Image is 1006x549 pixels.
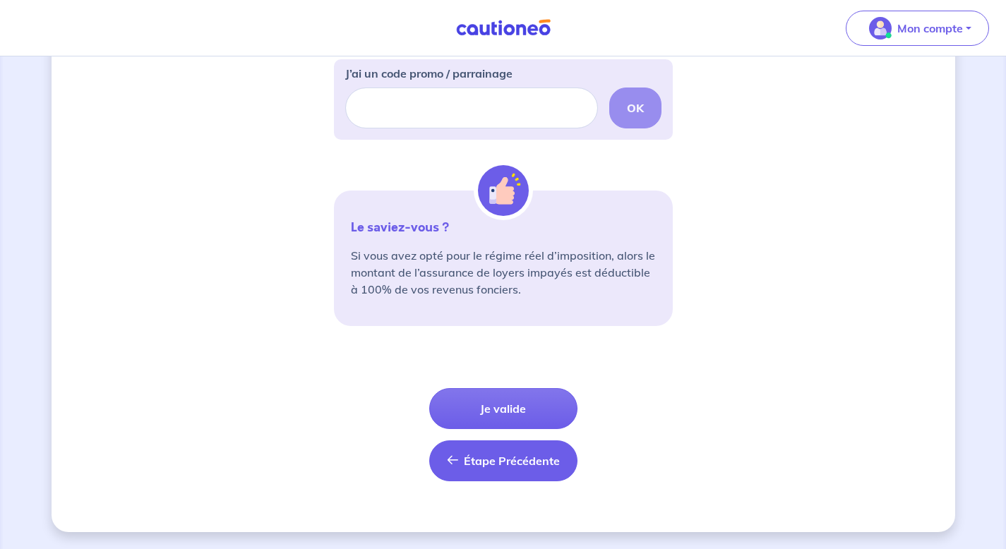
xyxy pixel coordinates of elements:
[345,65,513,82] p: J’ai un code promo / parrainage
[351,219,656,236] p: Le saviez-vous ?
[478,165,529,216] img: illu_alert_hand.svg
[464,454,560,468] span: Étape Précédente
[429,388,577,429] button: Je valide
[846,11,989,46] button: illu_account_valid_menu.svgMon compte
[869,17,892,40] img: illu_account_valid_menu.svg
[450,19,556,37] img: Cautioneo
[351,247,656,298] p: Si vous avez opté pour le régime réel d’imposition, alors le montant de l’assurance de loyers imp...
[429,440,577,481] button: Étape Précédente
[897,20,963,37] p: Mon compte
